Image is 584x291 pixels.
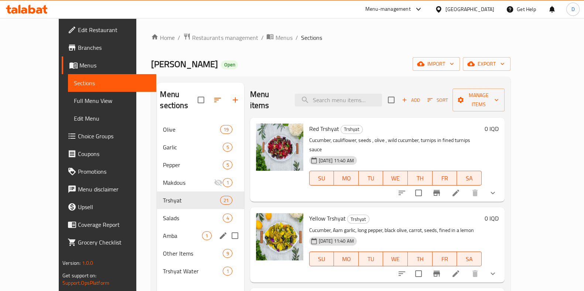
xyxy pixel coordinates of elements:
button: SA [457,252,482,266]
div: items [223,267,232,276]
div: Other Items [163,249,223,258]
nav: Menu sections [157,118,244,283]
span: Upsell [78,202,150,211]
span: Restaurants management [192,33,258,42]
span: SU [313,173,331,184]
span: FR [436,173,454,184]
span: Select to update [411,185,426,201]
span: 9 [223,250,232,257]
img: Yellow Trshyat [256,213,303,260]
span: 1 [202,232,211,239]
span: Open [221,62,238,68]
a: Restaurants management [183,33,258,42]
button: WE [383,171,408,186]
div: Open [221,60,238,69]
button: WE [383,252,408,266]
div: Menu-management [365,5,411,14]
a: Edit Menu [68,110,156,127]
span: Select to update [411,266,426,281]
span: 1 [223,268,232,275]
span: Garlic [163,143,223,152]
span: D [571,5,574,13]
button: show more [484,184,502,202]
span: Coupons [78,149,150,158]
img: Red Trshyat [256,124,303,171]
span: Menus [275,33,292,42]
span: Manage items [458,91,499,109]
span: SU [313,254,331,264]
button: import [413,57,460,71]
input: search [295,94,382,107]
button: Branch-specific-item [428,184,445,202]
li: / [295,33,298,42]
span: WE [386,254,405,264]
div: items [220,196,232,205]
span: [PERSON_NAME] [151,56,218,72]
span: Promotions [78,167,150,176]
div: items [223,249,232,258]
div: Other Items9 [157,245,244,262]
div: Trshyat [163,196,220,205]
span: [DATE] 11:40 AM [316,238,357,245]
li: / [261,33,263,42]
button: SA [457,171,482,186]
button: Sort [426,94,450,106]
span: SA [460,173,479,184]
div: [GEOGRAPHIC_DATA] [445,5,494,13]
button: TH [408,252,433,266]
span: Makdous [163,178,214,187]
span: 21 [221,197,232,204]
button: delete [466,184,484,202]
a: Coverage Report [62,216,156,233]
span: Trshyat Water [163,267,223,276]
div: items [223,160,232,169]
div: Garlic5 [157,138,244,156]
div: Amba1edit [157,227,244,245]
a: Grocery Checklist [62,233,156,251]
span: Branches [78,43,150,52]
a: Menus [62,56,156,74]
div: Trshyat [341,125,363,134]
div: items [223,178,232,187]
a: Choice Groups [62,127,156,145]
div: Salads4 [157,209,244,227]
button: show more [484,265,502,283]
div: Pepper5 [157,156,244,174]
button: TU [359,252,383,266]
span: 19 [221,126,232,133]
button: Add [399,94,423,106]
a: Edit menu item [451,269,460,278]
span: WE [386,173,405,184]
button: export [463,57,510,71]
span: MO [337,173,356,184]
a: Support.OpsPlatform [62,278,109,288]
div: items [202,231,211,240]
a: Sections [68,74,156,92]
a: Full Menu View [68,92,156,110]
span: Sort sections [209,91,226,109]
span: Menu disclaimer [78,185,150,194]
button: Branch-specific-item [428,265,445,283]
a: Promotions [62,163,156,180]
span: Amba [163,231,202,240]
svg: Inactive section [214,178,223,187]
a: Menu disclaimer [62,180,156,198]
span: Choice Groups [78,132,150,141]
h6: 0 IQD [485,213,499,224]
div: items [223,214,232,222]
div: Pepper [163,160,223,169]
div: Makdous1 [157,174,244,191]
span: Sections [74,79,150,87]
h2: Menu sections [160,89,197,111]
span: Add [401,96,421,104]
a: Home [151,33,175,42]
span: Select section [383,92,399,108]
a: Edit Restaurant [62,21,156,39]
span: Olive [163,125,220,134]
button: TH [408,171,433,186]
div: Trshyat Water1 [157,262,244,280]
span: Salads [163,214,223,222]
